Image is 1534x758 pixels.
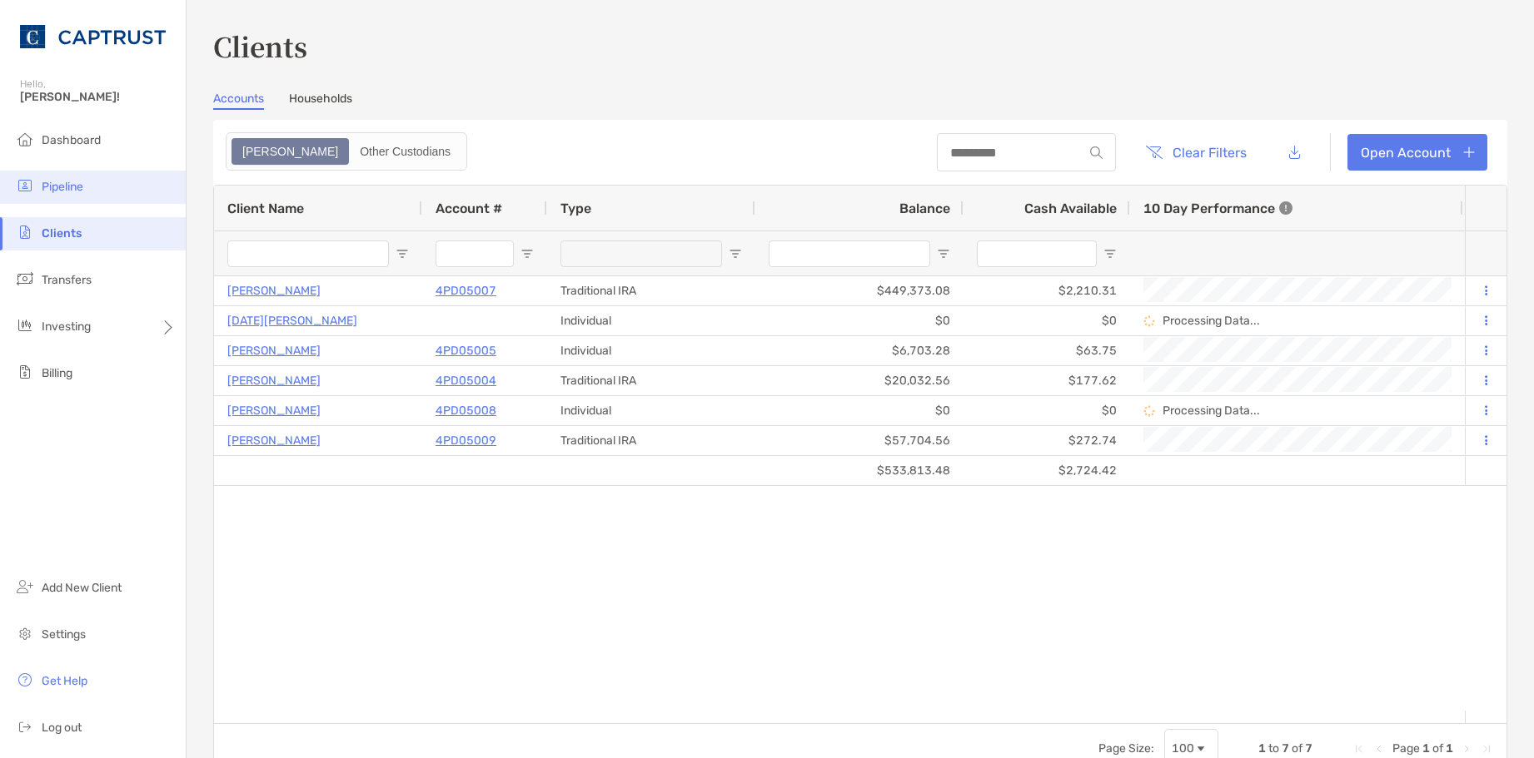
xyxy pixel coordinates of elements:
[899,201,950,216] span: Balance
[42,627,86,642] span: Settings
[15,362,35,382] img: billing icon
[42,366,72,380] span: Billing
[42,581,122,595] span: Add New Client
[436,240,514,267] input: Account # Filter Input
[1024,201,1117,216] span: Cash Available
[547,336,755,365] div: Individual
[227,280,321,301] a: [PERSON_NAME]
[1098,741,1154,756] div: Page Size:
[1172,741,1194,756] div: 100
[396,247,409,260] button: Open Filter Menu
[1446,741,1453,756] span: 1
[1352,742,1366,756] div: First Page
[755,396,964,425] div: $0
[15,577,35,597] img: add_new_client icon
[15,176,35,196] img: pipeline icon
[227,430,321,451] a: [PERSON_NAME]
[15,269,35,289] img: transfers icon
[964,276,1130,305] div: $2,210.31
[1480,742,1493,756] div: Last Page
[213,27,1507,65] h3: Clients
[436,430,496,451] a: 4PD05009
[42,226,82,240] span: Clients
[755,366,964,395] div: $20,032.56
[20,90,176,104] span: [PERSON_NAME]!
[755,336,964,365] div: $6,703.28
[20,7,166,67] img: CAPTRUST Logo
[227,201,304,216] span: Client Name
[1292,741,1302,756] span: of
[1372,742,1386,756] div: Previous Page
[15,670,35,690] img: get-help icon
[436,370,496,391] p: 4PD05004
[436,340,496,361] a: 4PD05005
[42,180,83,194] span: Pipeline
[1268,741,1279,756] span: to
[1143,186,1292,230] div: 10 Day Performance
[1143,405,1155,417] img: Processing Data icon
[233,140,347,163] div: Zoe
[42,721,82,735] span: Log out
[769,240,930,267] input: Balance Filter Input
[560,201,591,216] span: Type
[755,306,964,335] div: $0
[964,306,1130,335] div: $0
[1163,404,1260,418] p: Processing Data...
[1143,315,1155,327] img: Processing Data icon
[42,273,92,287] span: Transfers
[15,623,35,643] img: settings icon
[547,306,755,335] div: Individual
[1392,741,1420,756] span: Page
[42,674,87,688] span: Get Help
[227,340,321,361] a: [PERSON_NAME]
[1422,741,1430,756] span: 1
[1432,741,1443,756] span: of
[213,92,264,110] a: Accounts
[15,315,35,335] img: investing icon
[42,133,101,147] span: Dashboard
[964,366,1130,395] div: $177.62
[547,396,755,425] div: Individual
[755,276,964,305] div: $449,373.08
[964,426,1130,455] div: $272.74
[1163,314,1260,328] p: Processing Data...
[1090,146,1103,159] img: input icon
[436,201,502,216] span: Account #
[289,92,352,110] a: Households
[15,129,35,149] img: dashboard icon
[964,396,1130,425] div: $0
[15,716,35,736] img: logout icon
[547,426,755,455] div: Traditional IRA
[964,336,1130,365] div: $63.75
[436,280,496,301] a: 4PD05007
[1258,741,1266,756] span: 1
[937,247,950,260] button: Open Filter Menu
[227,240,389,267] input: Client Name Filter Input
[226,132,467,171] div: segmented control
[436,400,496,421] a: 4PD05008
[729,247,742,260] button: Open Filter Menu
[227,400,321,421] a: [PERSON_NAME]
[1347,134,1487,171] a: Open Account
[755,456,964,485] div: $533,813.48
[1282,741,1289,756] span: 7
[227,310,357,331] a: [DATE][PERSON_NAME]
[227,370,321,391] a: [PERSON_NAME]
[755,426,964,455] div: $57,704.56
[1460,742,1473,756] div: Next Page
[964,456,1130,485] div: $2,724.42
[1133,134,1259,171] button: Clear Filters
[1103,247,1117,260] button: Open Filter Menu
[547,276,755,305] div: Traditional IRA
[15,222,35,242] img: clients icon
[1305,741,1312,756] span: 7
